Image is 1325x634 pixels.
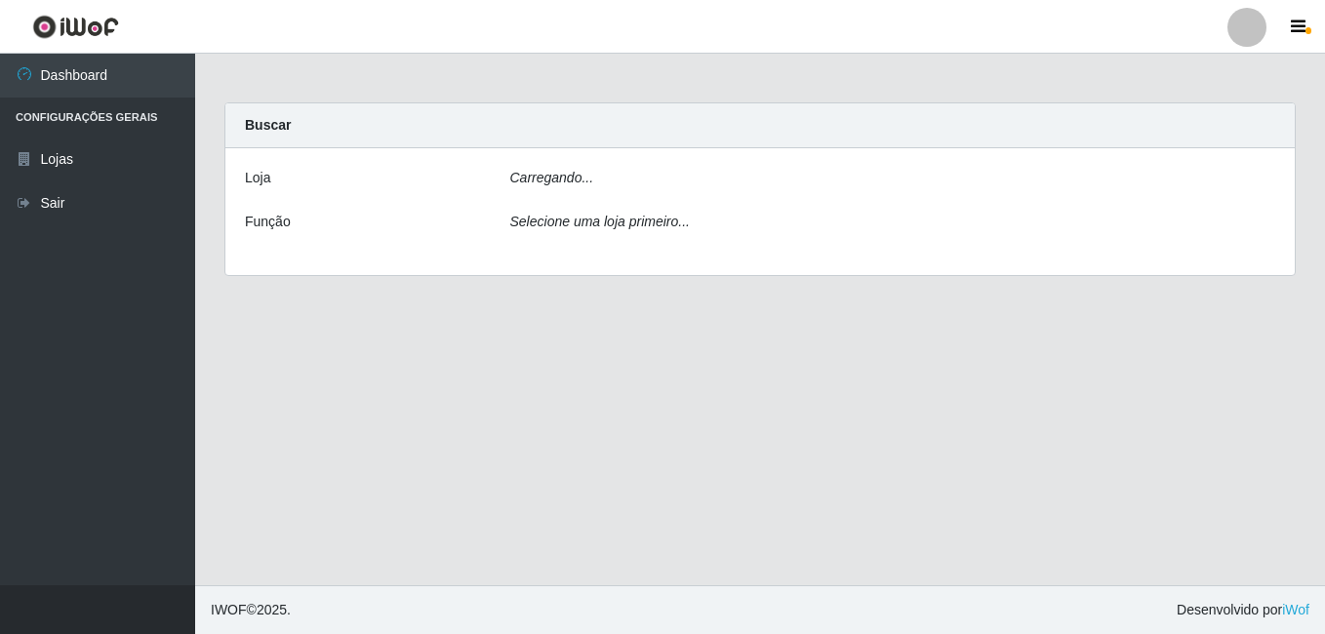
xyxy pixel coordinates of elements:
[510,170,594,185] i: Carregando...
[211,600,291,620] span: © 2025 .
[245,117,291,133] strong: Buscar
[245,212,291,232] label: Função
[211,602,247,617] span: IWOF
[32,15,119,39] img: CoreUI Logo
[1282,602,1309,617] a: iWof
[1177,600,1309,620] span: Desenvolvido por
[510,214,690,229] i: Selecione uma loja primeiro...
[245,168,270,188] label: Loja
